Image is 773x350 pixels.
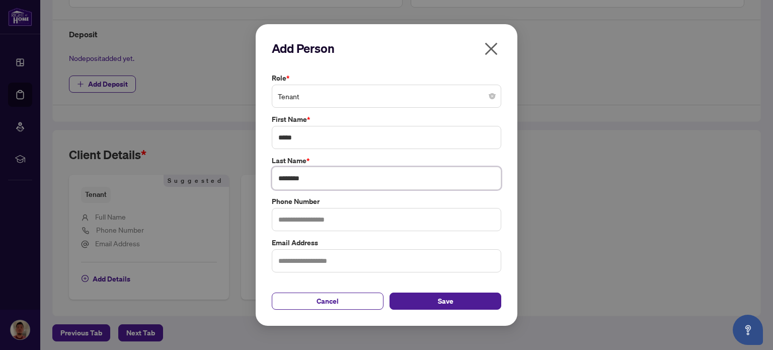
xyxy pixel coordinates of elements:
label: Last Name [272,155,501,166]
span: close [483,41,499,57]
span: Cancel [317,293,339,309]
span: close-circle [489,93,495,99]
span: Tenant [278,87,495,106]
label: First Name [272,114,501,125]
button: Save [390,293,501,310]
label: Email Address [272,237,501,248]
button: Cancel [272,293,383,310]
label: Phone Number [272,196,501,207]
button: Open asap [733,315,763,345]
span: Save [438,293,453,309]
h2: Add Person [272,40,501,56]
label: Role [272,73,501,84]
